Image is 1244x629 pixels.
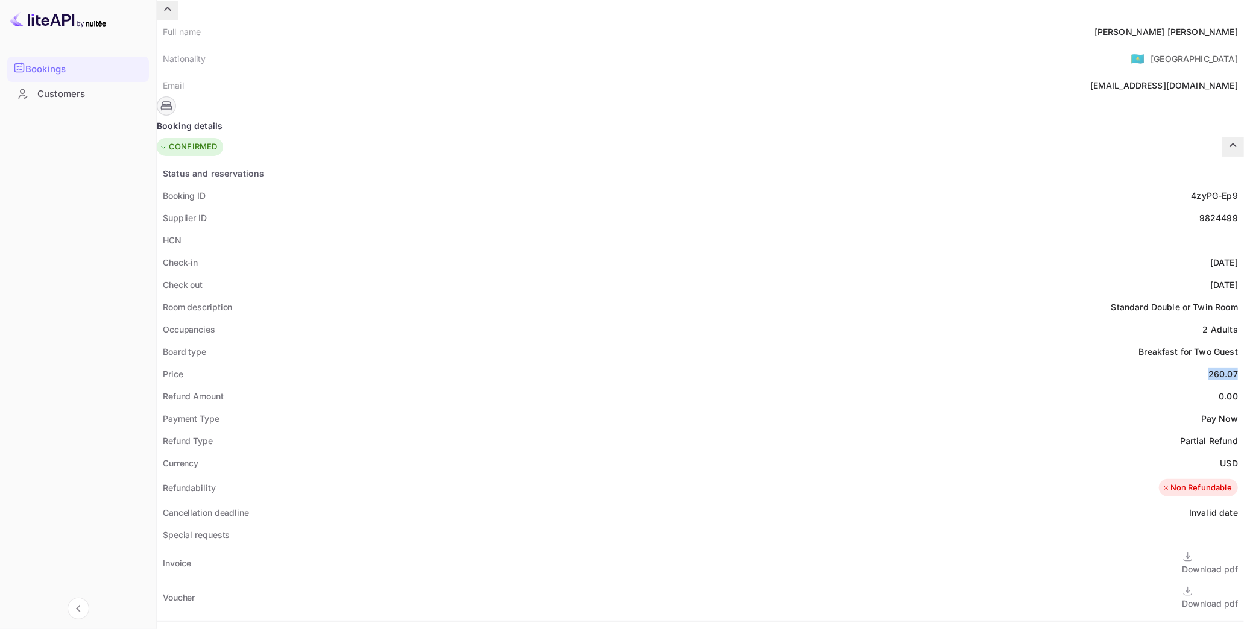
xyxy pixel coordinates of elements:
[68,598,89,619] button: Collapse navigation
[163,345,206,358] div: Board type
[163,481,216,494] div: Refundability
[1182,597,1238,610] div: Download pdf
[7,57,149,81] a: Bookings
[1180,434,1238,447] div: Partial Refund
[1189,506,1238,519] div: Invalid date
[163,278,203,291] div: Check out
[1192,189,1238,202] div: 4zyPG-Ep9
[163,25,201,38] div: Full name
[1201,412,1238,425] div: Pay Now
[163,256,198,269] div: Check-in
[163,506,249,519] div: Cancellation deadline
[163,189,206,202] div: Booking ID
[1131,48,1145,69] span: United States
[1151,52,1238,65] div: [GEOGRAPHIC_DATA]
[163,457,198,469] div: Currency
[1203,323,1238,336] div: 2 Adults
[1182,563,1238,575] div: Download pdf
[1220,457,1238,469] div: USD
[163,234,182,246] div: HCN
[1208,368,1238,380] div: 260.07
[1162,482,1232,494] div: Non Refundable
[163,211,207,224] div: Supplier ID
[163,412,219,425] div: Payment Type
[163,528,230,541] div: Special requests
[10,10,106,29] img: LiteAPI logo
[1111,301,1238,313] div: Standard Double or Twin Room
[7,83,149,106] div: Customers
[163,301,232,313] div: Room description
[163,52,206,65] div: Nationality
[157,119,1244,132] div: Booking details
[163,79,184,92] div: Email
[163,368,183,380] div: Price
[163,434,213,447] div: Refund Type
[25,63,143,77] div: Bookings
[1139,345,1238,358] div: Breakfast for Two Guest
[163,323,215,336] div: Occupancies
[37,87,143,101] div: Customers
[1094,25,1238,38] div: [PERSON_NAME] [PERSON_NAME]
[7,83,149,105] a: Customers
[163,167,264,180] div: Status and reservations
[1199,211,1238,224] div: 9824499
[1090,79,1238,92] div: [EMAIL_ADDRESS][DOMAIN_NAME]
[163,390,224,402] div: Refund Amount
[1210,256,1238,269] div: [DATE]
[163,591,195,604] div: Voucher
[1210,278,1238,291] div: [DATE]
[163,557,191,569] div: Invoice
[160,141,217,153] div: CONFIRMED
[1219,390,1238,402] div: 0.00
[7,57,149,82] div: Bookings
